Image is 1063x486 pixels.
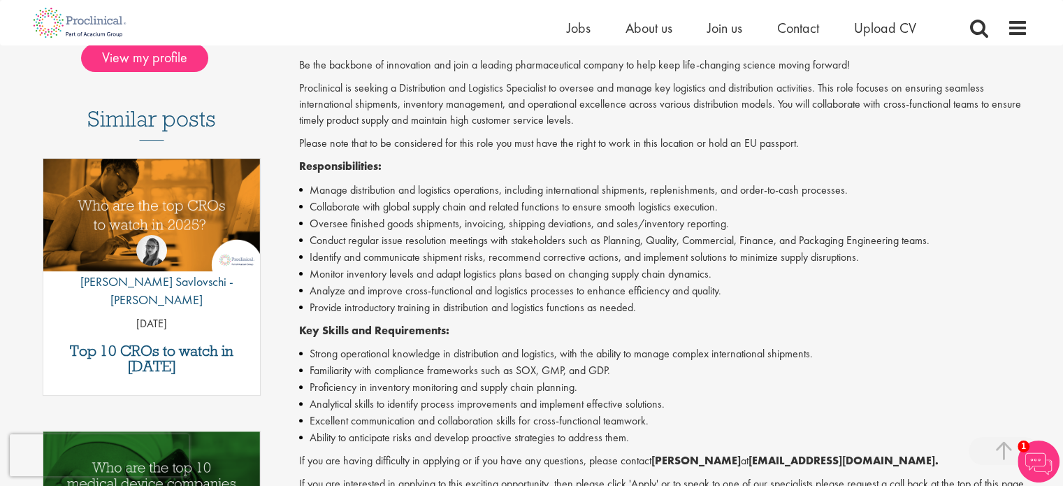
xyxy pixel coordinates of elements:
[43,273,261,308] p: [PERSON_NAME] Savlovschi - [PERSON_NAME]
[299,249,1028,266] li: Identify and communicate shipment risks, recommend corrective actions, and implement solutions to...
[299,182,1028,199] li: Manage distribution and logistics operations, including international shipments, replenishments, ...
[43,159,261,283] a: Link to a post
[10,434,189,476] iframe: reCAPTCHA
[299,379,1028,396] li: Proficiency in inventory monitoring and supply chain planning.
[651,453,741,468] strong: [PERSON_NAME]
[567,19,591,37] a: Jobs
[50,343,254,374] a: Top 10 CROs to watch in [DATE]
[299,362,1028,379] li: Familiarity with compliance frameworks such as SOX, GMP, and GDP.
[81,44,208,72] span: View my profile
[749,453,939,468] strong: [EMAIL_ADDRESS][DOMAIN_NAME].
[299,159,382,173] strong: Responsibilities:
[299,266,1028,283] li: Monitor inventory levels and adapt logistics plans based on changing supply chain dynamics.
[299,453,1028,469] p: If you are having difficulty in applying or if you have any questions, please contact at
[625,19,672,37] a: About us
[299,136,1028,152] p: Please note that to be considered for this role you must have the right to work in this location ...
[43,159,261,271] img: Top 10 CROs 2025 | Proclinical
[299,429,1028,446] li: Ability to anticipate risks and develop proactive strategies to address them.
[1018,441,1060,483] img: Chatbot
[299,413,1028,429] li: Excellent communication and collaboration skills for cross-functional teamwork.
[43,235,261,315] a: Theodora Savlovschi - Wicks [PERSON_NAME] Savlovschi - [PERSON_NAME]
[299,345,1028,362] li: Strong operational knowledge in distribution and logistics, with the ability to manage complex in...
[299,199,1028,215] li: Collaborate with global supply chain and related functions to ensure smooth logistics execution.
[299,215,1028,232] li: Oversee finished goods shipments, invoicing, shipping deviations, and sales/inventory reporting.
[299,232,1028,249] li: Conduct regular issue resolution meetings with stakeholders such as Planning, Quality, Commercial...
[87,107,216,141] h3: Similar posts
[43,316,261,332] p: [DATE]
[777,19,819,37] a: Contact
[299,57,1028,73] p: Be the backbone of innovation and join a leading pharmaceutical company to help keep life-changin...
[299,80,1028,129] p: Proclinical is seeking a Distribution and Logistics Specialist to oversee and manage key logistic...
[299,283,1028,299] li: Analyze and improve cross-functional and logistics processes to enhance efficiency and quality.
[299,323,449,338] strong: Key Skills and Requirements:
[854,19,916,37] a: Upload CV
[707,19,742,37] a: Join us
[136,235,167,266] img: Theodora Savlovschi - Wicks
[81,47,222,65] a: View my profile
[1018,441,1029,452] span: 1
[299,299,1028,316] li: Provide introductory training in distribution and logistics functions as needed.
[299,396,1028,413] li: Analytical skills to identify process improvements and implement effective solutions.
